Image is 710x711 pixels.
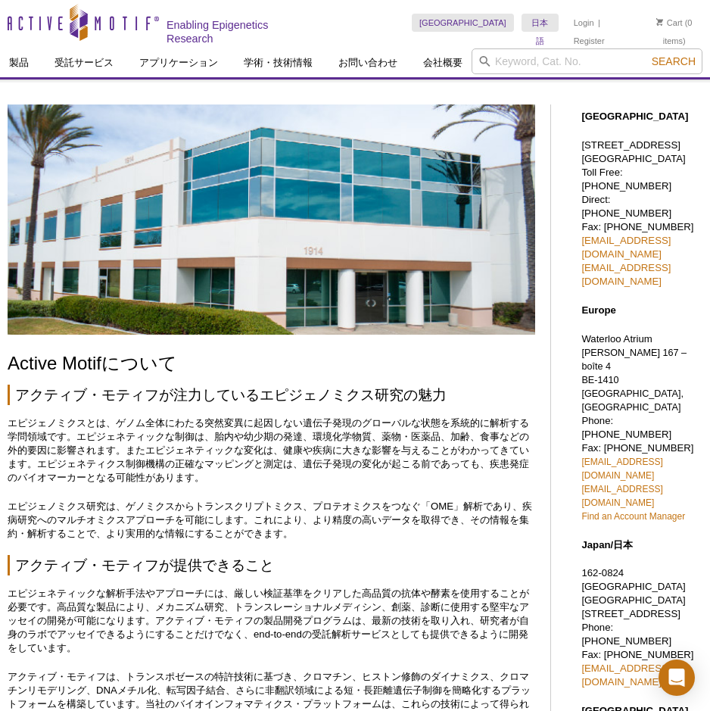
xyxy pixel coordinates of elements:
[659,660,695,696] div: Open Intercom Messenger
[581,457,662,481] a: [EMAIL_ADDRESS][DOMAIN_NAME]
[8,385,535,405] h2: アクティブ・モティフが注力しているエピジェノミクス研究の魅力
[652,55,696,67] span: Search
[581,484,662,508] a: [EMAIL_ADDRESS][DOMAIN_NAME]
[581,511,685,522] a: Find an Account Manager
[656,17,683,28] a: Cart
[656,18,663,26] img: Your Cart
[8,500,535,541] p: エピジェノミクス研究は、ゲノミクスからトランスクリプトミクス、プロテオミクスをつなぐ「OME」解析であり、疾病研究へのマルチオミクスアプローチを可能にします。これにより、より精度の高いデータを取...
[472,48,702,74] input: Keyword, Cat. No.
[581,139,702,288] p: [STREET_ADDRESS] [GEOGRAPHIC_DATA] Toll Free: [PHONE_NUMBER] Direct: [PHONE_NUMBER] Fax: [PHONE_N...
[414,48,472,77] a: 会社概要
[581,332,702,523] p: Waterloo Atrium Phone: [PHONE_NUMBER] Fax: [PHONE_NUMBER]
[574,17,594,28] a: Login
[581,539,633,550] strong: Japan/日本
[522,14,559,32] a: 日本語
[581,304,615,316] strong: Europe
[8,587,535,655] p: エピジェネティックな解析手法やアプローチには、厳しい検証基準をクリアした高品質の抗体や酵素を使用することが必要です。高品質な製品により、メカニズム研究、トランスレーショナルメディシン、創薬、診断...
[581,235,671,260] a: [EMAIL_ADDRESS][DOMAIN_NAME]
[574,36,605,46] a: Register
[235,48,322,77] a: 学術・技術情報
[412,14,514,32] a: [GEOGRAPHIC_DATA]
[329,48,406,77] a: お問い合わせ
[646,14,702,50] li: (0 items)
[8,354,535,376] h1: Active Motifについて
[581,348,687,413] span: [PERSON_NAME] 167 – boîte 4 BE-1410 [GEOGRAPHIC_DATA], [GEOGRAPHIC_DATA]
[45,48,123,77] a: 受託サービス
[581,566,702,689] p: 162-0824 [GEOGRAPHIC_DATA][GEOGRAPHIC_DATA] [STREET_ADDRESS] Phone: [PHONE_NUMBER] Fax: [PHONE_NU...
[8,416,535,485] p: エピジェノミクスとは、ゲノム全体にわたる突然変異に起因しない遺伝子発現のグローバルな状態を系統的に解析する学問領域です。エピジェネティックな制御は、胎内や幼少期の発達、環境化学物質、薬物・医薬品...
[598,14,600,32] li: |
[167,18,307,45] h2: Enabling Epigenetics Research
[581,111,688,122] strong: [GEOGRAPHIC_DATA]
[581,262,671,287] a: [EMAIL_ADDRESS][DOMAIN_NAME]
[8,555,535,575] h2: アクティブ・モティフが提供できること
[647,55,700,68] button: Search
[581,663,671,688] a: [EMAIL_ADDRESS][DOMAIN_NAME]
[130,48,227,77] a: アプリケーション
